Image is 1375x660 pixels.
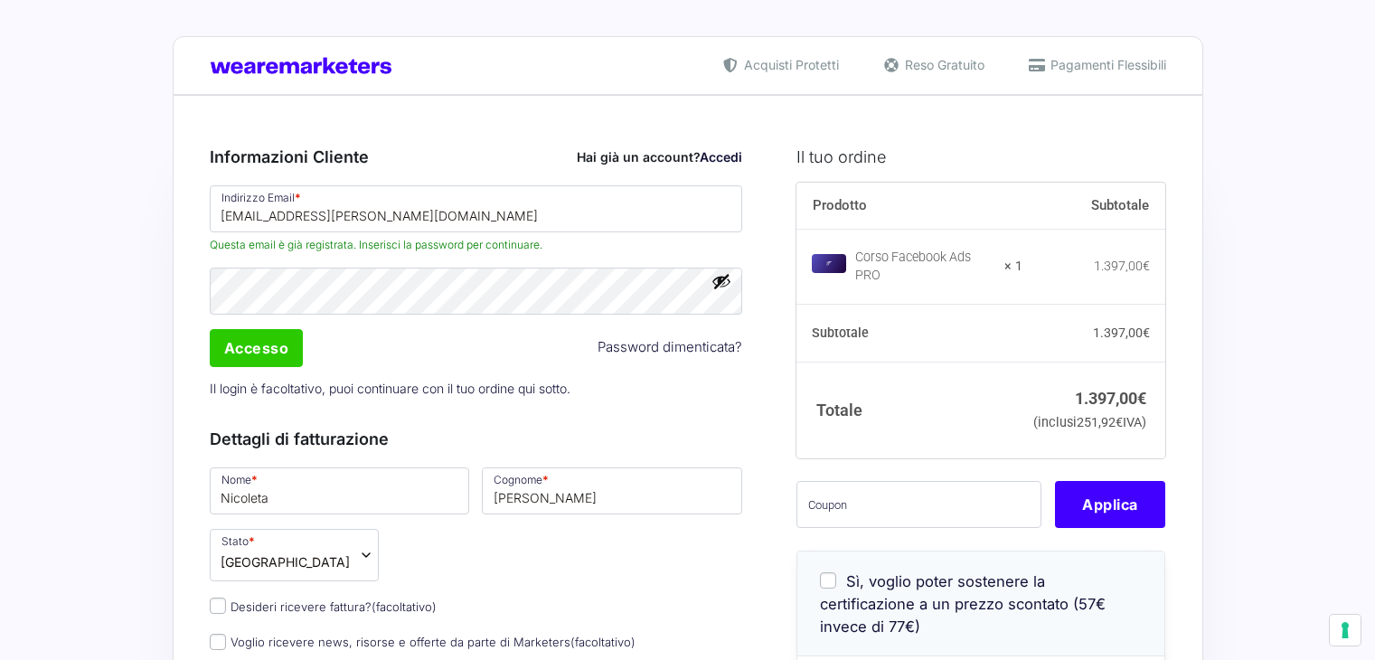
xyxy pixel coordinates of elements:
span: Italia [221,552,350,571]
span: Acquisti Protetti [739,55,839,74]
h3: Il tuo ordine [796,145,1165,169]
input: Nome * [210,467,470,514]
span: Questa email è già registrata. Inserisci la password per continuare. [210,237,743,253]
input: Voglio ricevere news, risorse e offerte da parte di Marketers(facoltativo) [210,634,226,650]
bdi: 1.397,00 [1094,259,1150,273]
h3: Informazioni Cliente [210,145,743,169]
label: Voglio ricevere news, risorse e offerte da parte di Marketers [210,635,636,649]
span: € [1143,259,1150,273]
span: Pagamenti Flessibili [1046,55,1166,74]
span: € [1143,325,1150,340]
span: Stato [210,529,379,581]
label: Desideri ricevere fattura? [210,599,437,614]
bdi: 1.397,00 [1075,389,1146,408]
h3: Dettagli di fatturazione [210,427,743,451]
button: Mostra password [711,271,731,291]
span: 251,92 [1077,415,1123,430]
input: Sì, voglio poter sostenere la certificazione a un prezzo scontato (57€ invece di 77€) [820,572,836,589]
input: Cognome * [482,467,742,514]
small: (inclusi IVA) [1033,415,1146,430]
a: Password dimenticata? [598,337,742,358]
span: € [1116,415,1123,430]
input: Coupon [796,481,1041,528]
div: Hai già un account? [577,147,742,166]
button: Applica [1055,481,1165,528]
a: Accedi [700,149,742,165]
span: Reso Gratuito [900,55,984,74]
button: Le tue preferenze relative al consenso per le tecnologie di tracciamento [1330,615,1361,646]
span: Sì, voglio poter sostenere la certificazione a un prezzo scontato (57€ invece di 77€) [820,572,1106,636]
span: (facoltativo) [570,635,636,649]
strong: × 1 [1004,258,1022,276]
th: Prodotto [796,183,1022,230]
input: Accesso [210,329,304,367]
p: Il login è facoltativo, puoi continuare con il tuo ordine qui sotto. [203,370,749,407]
th: Subtotale [796,305,1022,363]
bdi: 1.397,00 [1093,325,1150,340]
span: (facoltativo) [372,599,437,614]
th: Subtotale [1022,183,1166,230]
div: Corso Facebook Ads PRO [855,249,992,285]
input: Indirizzo Email * [210,185,743,232]
img: Corso Facebook Ads PRO [812,254,846,273]
input: Desideri ricevere fattura?(facoltativo) [210,598,226,614]
span: € [1137,389,1146,408]
th: Totale [796,362,1022,458]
